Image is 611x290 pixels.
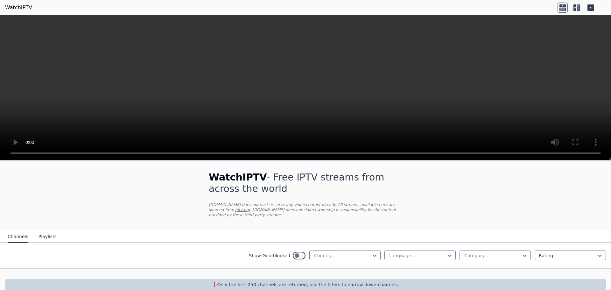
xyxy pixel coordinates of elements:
button: Playlists [39,231,57,243]
button: Channels [8,231,28,243]
label: Show Geo-blocked [249,252,290,259]
h1: - Free IPTV streams from across the world [209,172,402,195]
a: iptv-org [235,208,250,212]
span: WatchIPTV [209,172,267,183]
p: ❗️Only the first 250 channels are returned, use the filters to narrow down channels. [8,281,603,288]
p: [DOMAIN_NAME] does not host or serve any video content directly. All streams available here are s... [209,202,402,217]
a: WatchIPTV [5,4,32,11]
